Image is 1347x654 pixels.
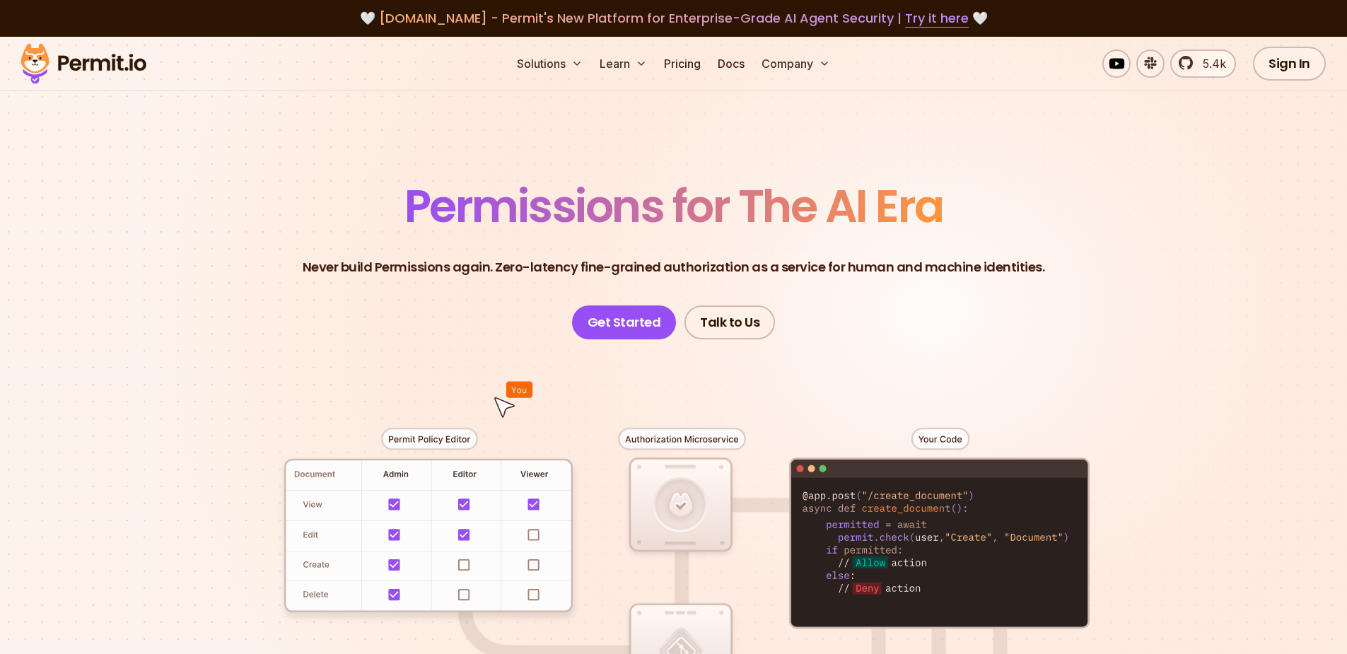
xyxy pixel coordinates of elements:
a: Sign In [1253,47,1326,81]
span: [DOMAIN_NAME] - Permit's New Platform for Enterprise-Grade AI Agent Security | [379,9,969,27]
a: 5.4k [1170,49,1236,78]
button: Solutions [511,49,588,78]
button: Company [756,49,836,78]
a: Talk to Us [684,305,775,339]
span: Permissions for The AI Era [404,175,943,238]
a: Try it here [905,9,969,28]
span: 5.4k [1194,55,1226,72]
a: Get Started [572,305,677,339]
p: Never build Permissions again. Zero-latency fine-grained authorization as a service for human and... [303,257,1045,277]
a: Pricing [658,49,706,78]
div: 🤍 🤍 [34,8,1313,28]
button: Learn [594,49,653,78]
img: Permit logo [14,40,153,88]
a: Docs [712,49,750,78]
